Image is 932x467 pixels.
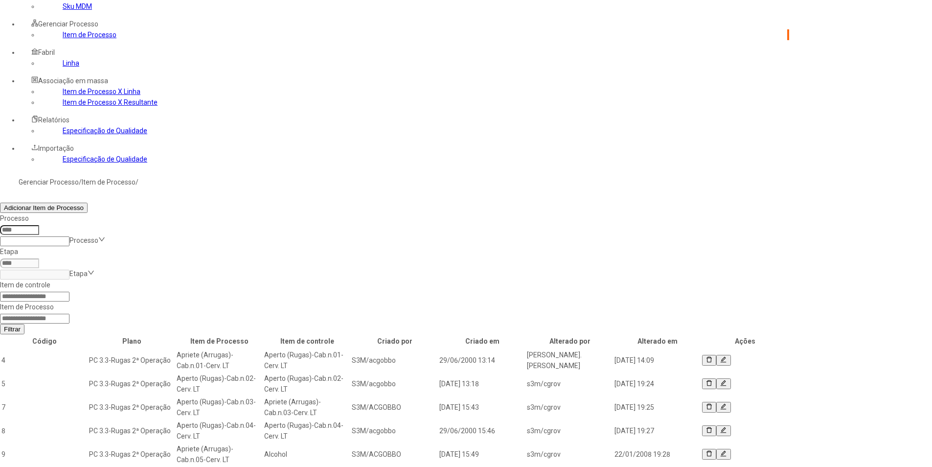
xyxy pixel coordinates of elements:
[176,373,263,395] td: Aperto (Rugas)-Cab.n.02-Cerv. LT
[176,335,263,347] th: Item de Processo
[264,373,350,395] td: Aperto (Rugas)-Cab.n.02-Cerv. LT
[38,20,98,28] span: Gerenciar Processo
[63,127,147,135] a: Especificação de Qualidade
[1,349,88,372] td: 4
[351,443,438,466] td: S3M/ACGOBBO
[63,59,79,67] a: Linha
[1,335,88,347] th: Código
[38,116,69,124] span: Relatórios
[38,77,108,85] span: Associação em massa
[89,443,175,466] td: PC 3.3-Rugas 2ª Operação
[439,443,525,466] td: [DATE] 15:49
[351,396,438,419] td: S3M/ACGOBBO
[264,420,350,442] td: Aperto (Rugas)-Cab.n.04-Cerv. LT
[351,420,438,442] td: S3M/acgobbo
[526,420,613,442] td: s3m/cgrov
[1,373,88,395] td: 5
[176,396,263,419] td: Aperto (Rugas)-Cab.n.03-Cerv. LT
[526,335,613,347] th: Alterado por
[63,31,116,39] a: Item de Processo
[526,396,613,419] td: s3m/cgrov
[1,443,88,466] td: 9
[1,396,88,419] td: 7
[351,373,438,395] td: S3M/acgobbo
[439,349,525,372] td: 29/06/2000 13:14
[526,373,613,395] td: s3m/cgrov
[69,270,88,278] nz-select-placeholder: Etapa
[4,326,21,333] span: Filtrar
[702,335,788,347] th: Ações
[176,420,263,442] td: Aperto (Rugas)-Cab.n.04-Cerv. LT
[526,349,613,372] td: [PERSON_NAME].[PERSON_NAME]
[89,396,175,419] td: PC 3.3-Rugas 2ª Operação
[439,420,525,442] td: 29/06/2000 15:46
[614,396,701,419] td: [DATE] 19:25
[89,373,175,395] td: PC 3.3-Rugas 2ª Operação
[614,349,701,372] td: [DATE] 14:09
[19,178,79,186] a: Gerenciar Processo
[69,236,98,244] nz-select-placeholder: Processo
[264,396,350,419] td: Apriete (Arrugas)-Cab.n.03-Cerv. LT
[614,335,701,347] th: Alterado em
[136,178,138,186] nz-breadcrumb-separator: /
[1,420,88,442] td: 8
[351,335,438,347] th: Criado por
[89,349,175,372] td: PC 3.3-Rugas 2ª Operação
[614,373,701,395] td: [DATE] 19:24
[63,2,92,10] a: Sku MDM
[439,335,525,347] th: Criado em
[264,335,350,347] th: Item de controle
[264,443,350,466] td: Alcohol
[439,373,525,395] td: [DATE] 13:18
[79,178,82,186] nz-breadcrumb-separator: /
[439,396,525,419] td: [DATE] 15:43
[82,178,136,186] a: Item de Processo
[264,349,350,372] td: Aperto (Rugas)-Cab.n.01-Cerv. LT
[89,420,175,442] td: PC 3.3-Rugas 2ª Operação
[63,88,140,95] a: Item de Processo X Linha
[614,443,701,466] td: 22/01/2008 19:28
[526,443,613,466] td: s3m/cgrov
[614,420,701,442] td: [DATE] 19:27
[89,335,175,347] th: Plano
[63,98,158,106] a: Item de Processo X Resultante
[38,48,55,56] span: Fabril
[63,155,147,163] a: Especificação de Qualidade
[176,349,263,372] td: Apriete (Arrugas)-Cab.n.01-Cerv. LT
[4,204,84,211] span: Adicionar Item de Processo
[351,349,438,372] td: S3M/acgobbo
[38,144,74,152] span: Importação
[176,443,263,466] td: Apriete (Arrugas)-Cab.n.05-Cerv. LT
